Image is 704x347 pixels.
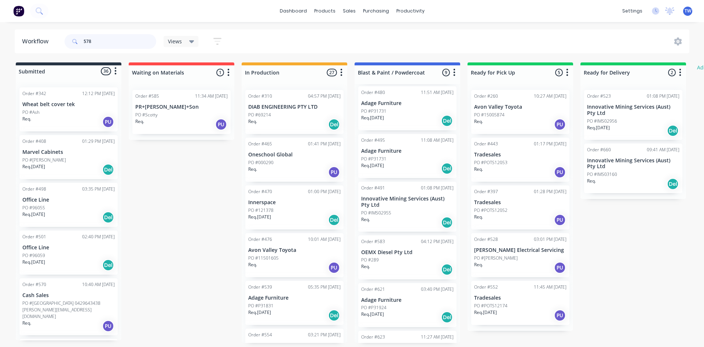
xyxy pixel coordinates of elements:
div: Order #498 [22,186,46,192]
div: Order #49803:35 PM [DATE]Office LinePO #96055Req.[DATE]Del [19,183,118,227]
p: Avon Valley Toyota [474,104,566,110]
img: Factory [13,6,24,17]
div: 11:45 AM [DATE] [534,284,566,290]
div: Order #621 [361,286,385,293]
div: Order #554 [248,332,272,338]
div: PU [554,166,566,178]
div: 01:41 PM [DATE] [308,141,341,147]
div: Order #539 [248,284,272,290]
div: 11:08 AM [DATE] [421,137,454,144]
span: TW [685,8,691,14]
div: 03:40 PM [DATE] [421,286,454,293]
p: PO #POTS12053 [474,159,507,166]
div: PU [215,119,227,130]
div: Order #49101:08 PM [DATE]Innovative Mining Services (Aust) Pty LtdPO #IMS02955Req.Del [358,182,456,232]
div: Del [441,311,453,323]
div: Workflow [22,37,52,46]
p: Req. [361,263,370,270]
p: PO #289 [361,257,379,263]
div: Order #34212:12 PM [DATE]Wheat belt cover tekPO #AshReq.PU [19,87,118,131]
p: Req. [DATE] [248,214,271,220]
div: PU [328,262,340,274]
p: Oneschool Global [248,152,341,158]
p: [PERSON_NAME] Electrical Servicing [474,247,566,253]
p: PO #P31831 [248,303,274,309]
div: 05:35 PM [DATE] [308,284,341,290]
p: PO #IMS02956 [587,118,617,124]
p: PO #POTS12052 [474,207,507,214]
div: 04:12 PM [DATE] [421,238,454,245]
p: Req. [DATE] [22,259,45,265]
p: Req. [248,118,257,125]
p: Req. [248,261,257,268]
p: Adage Furniture [361,148,454,154]
p: Adage Furniture [248,295,341,301]
p: Innovative Mining Services (Aust) Pty Ltd [587,104,679,116]
p: Req. [474,118,483,125]
p: PR+[PERSON_NAME]+Son [135,104,228,110]
p: Tradesales [474,295,566,301]
p: Req. [DATE] [361,311,384,318]
div: Order #49511:08 AM [DATE]Adage FurniturePO #P31731Req.[DATE]Del [358,134,456,178]
p: Office Line [22,245,115,251]
div: PU [554,262,566,274]
div: Order #57010:40 AM [DATE]Cash SalesPO #[GEOGRAPHIC_DATA] 0429643438 [PERSON_NAME][EMAIL_ADDRESS][... [19,278,118,335]
div: Order #476 [248,236,272,243]
div: PU [554,119,566,130]
div: 10:01 AM [DATE] [308,236,341,243]
p: Req. [22,320,31,326]
div: 11:51 AM [DATE] [421,89,454,96]
p: PO #000290 [248,159,274,166]
div: Del [441,264,453,275]
p: Tradesales [474,199,566,206]
p: Marvel Cabinets [22,149,115,155]
p: Req. [22,116,31,122]
p: Req. [DATE] [22,211,45,218]
div: Order #31004:57 PM [DATE]DIAB ENGINEERING PTY LTDPO #69214Req.Del [245,90,344,134]
div: Order #342 [22,90,46,97]
div: Order #260 [474,93,498,100]
div: Order #48011:51 AM [DATE]Adage FurniturePO #P31731Req.[DATE]Del [358,86,456,130]
div: PU [328,166,340,178]
p: Req. [587,178,596,184]
div: Order #58511:34 AM [DATE]PR+[PERSON_NAME]+SonPO #ScottyReq.PU [132,90,231,134]
div: 01:08 PM [DATE] [647,93,679,100]
p: PO #Ash [22,109,40,116]
p: Req. [DATE] [22,163,45,170]
div: Order #570 [22,281,46,288]
p: PO #96055 [22,205,45,211]
div: Order #480 [361,89,385,96]
p: PO #P31731 [361,108,386,115]
div: Order #443 [474,141,498,147]
span: Views [168,37,182,45]
p: Req. [361,216,370,223]
div: sales [339,6,359,17]
div: Order #495 [361,137,385,144]
div: PU [554,214,566,226]
div: Order #52301:08 PM [DATE]Innovative Mining Services (Aust) Pty LtdPO #IMS02956Req.[DATE]Del [584,90,682,140]
p: Wheat belt cover tek [22,101,115,108]
p: PO #IMS03160 [587,171,617,178]
div: Order #501 [22,234,46,240]
div: Order #66009:41 AM [DATE]Innovative Mining Services (Aust) Pty LtdPO #IMS03160Req.Del [584,144,682,194]
div: Order #47610:01 AM [DATE]Avon Valley ToyotaPO #11501605Req.PU [245,233,344,277]
p: Req. [135,118,144,125]
p: PO #[PERSON_NAME] [22,157,66,163]
p: Req. [DATE] [474,309,497,316]
div: products [311,6,339,17]
p: Innovative Mining Services (Aust) Pty Ltd [587,158,679,170]
div: purchasing [359,6,393,17]
p: PO #96059 [22,252,45,259]
div: Order #397 [474,188,498,195]
div: Del [102,212,114,223]
div: Order #53905:35 PM [DATE]Adage FurniturePO #P31831Req.[DATE]Del [245,281,344,325]
p: Req. [248,166,257,173]
p: DIAB ENGINEERING PTY LTD [248,104,341,110]
div: PU [102,320,114,332]
div: Order #26010:27 AM [DATE]Avon Valley ToyotaPO #15005874Req.PU [471,90,569,134]
div: Del [667,178,679,190]
div: 10:40 AM [DATE] [82,281,115,288]
div: Order #52803:01 PM [DATE][PERSON_NAME] Electrical ServicingPO #[PERSON_NAME]Req.PU [471,233,569,277]
div: 01:17 PM [DATE] [534,141,566,147]
p: PO #P31924 [361,304,386,311]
